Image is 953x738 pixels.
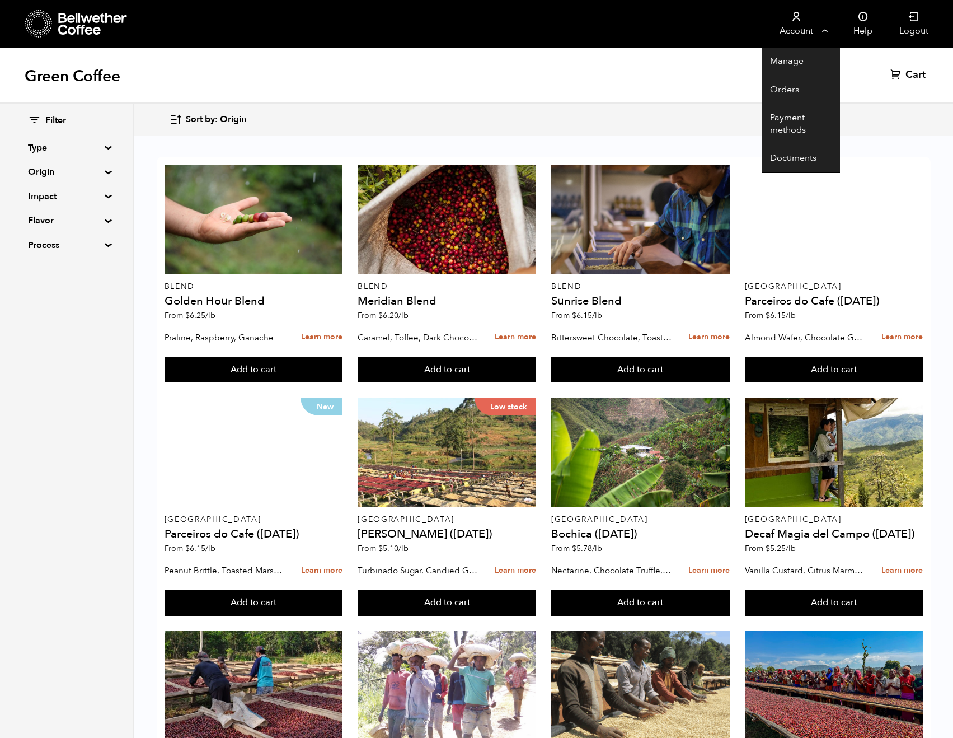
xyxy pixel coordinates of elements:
span: /lb [592,543,602,554]
span: From [358,543,409,554]
span: /lb [786,310,796,321]
bdi: 5.10 [378,543,409,554]
span: /lb [592,310,602,321]
span: /lb [205,543,215,554]
a: Learn more [301,325,342,349]
span: $ [572,310,576,321]
span: From [551,310,602,321]
h4: Golden Hour Blend [165,296,343,307]
a: New [165,398,343,507]
button: Add to cart [165,590,343,616]
p: Nectarine, Chocolate Truffle, Brown Sugar [551,562,673,579]
summary: Flavor [28,214,105,227]
span: /lb [398,543,409,554]
p: New [301,398,342,415]
button: Add to cart [358,357,536,383]
button: Add to cart [745,357,923,383]
a: Learn more [688,559,730,583]
h4: Sunrise Blend [551,296,730,307]
span: $ [378,543,383,554]
p: [GEOGRAPHIC_DATA] [165,516,343,524]
p: Low stock [475,398,536,415]
p: Turbinado Sugar, Candied Grapefruit, Spiced Plum [358,562,479,579]
button: Add to cart [551,590,730,616]
p: Vanilla Custard, Citrus Marmalade, Caramel [745,562,866,579]
p: [GEOGRAPHIC_DATA] [551,516,730,524]
button: Add to cart [358,590,536,616]
a: Learn more [495,559,536,583]
h4: Parceiros do Cafe ([DATE]) [165,529,343,540]
h4: Parceiros do Cafe ([DATE]) [745,296,923,307]
a: Orders [762,76,840,105]
a: Cart [890,68,928,82]
p: Praline, Raspberry, Ganache [165,329,286,346]
h4: Meridian Blend [358,296,536,307]
p: Almond Wafer, Chocolate Ganache, Bing Cherry [745,329,866,346]
bdi: 6.15 [572,310,602,321]
h1: Green Coffee [25,66,120,86]
p: Peanut Brittle, Toasted Marshmallow, Bittersweet Chocolate [165,562,286,579]
a: Learn more [301,559,342,583]
span: Sort by: Origin [186,114,246,126]
bdi: 6.20 [378,310,409,321]
span: /lb [205,310,215,321]
a: Learn more [688,325,730,349]
span: From [745,543,796,554]
summary: Type [28,141,105,155]
bdi: 5.78 [572,543,602,554]
p: Blend [551,283,730,291]
summary: Impact [28,190,105,203]
a: Manage [762,48,840,76]
p: [GEOGRAPHIC_DATA] [745,283,923,291]
p: [GEOGRAPHIC_DATA] [358,516,536,524]
span: From [358,310,409,321]
span: From [165,543,215,554]
button: Sort by: Origin [169,106,246,133]
span: From [551,543,602,554]
h4: Decaf Magia del Campo ([DATE]) [745,529,923,540]
h4: Bochica ([DATE]) [551,529,730,540]
a: Learn more [881,325,923,349]
button: Add to cart [165,357,343,383]
bdi: 6.25 [185,310,215,321]
a: Low stock [358,398,536,507]
span: $ [185,543,190,554]
span: /lb [786,543,796,554]
p: Bittersweet Chocolate, Toasted Marshmallow, Candied Orange, Praline [551,329,673,346]
span: From [745,310,796,321]
span: /lb [398,310,409,321]
summary: Process [28,239,105,252]
span: From [165,310,215,321]
p: Caramel, Toffee, Dark Chocolate [358,329,479,346]
span: Filter [45,115,66,127]
span: $ [766,543,770,554]
button: Add to cart [745,590,923,616]
span: $ [572,543,576,554]
button: Add to cart [551,357,730,383]
span: Cart [905,68,926,82]
summary: Origin [28,165,105,179]
a: Documents [762,144,840,173]
bdi: 5.25 [766,543,796,554]
h4: [PERSON_NAME] ([DATE]) [358,529,536,540]
span: $ [766,310,770,321]
a: Payment methods [762,104,840,144]
a: Learn more [495,325,536,349]
span: $ [378,310,383,321]
bdi: 6.15 [185,543,215,554]
span: $ [185,310,190,321]
p: Blend [165,283,343,291]
bdi: 6.15 [766,310,796,321]
p: Blend [358,283,536,291]
a: Learn more [881,559,923,583]
p: [GEOGRAPHIC_DATA] [745,516,923,524]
